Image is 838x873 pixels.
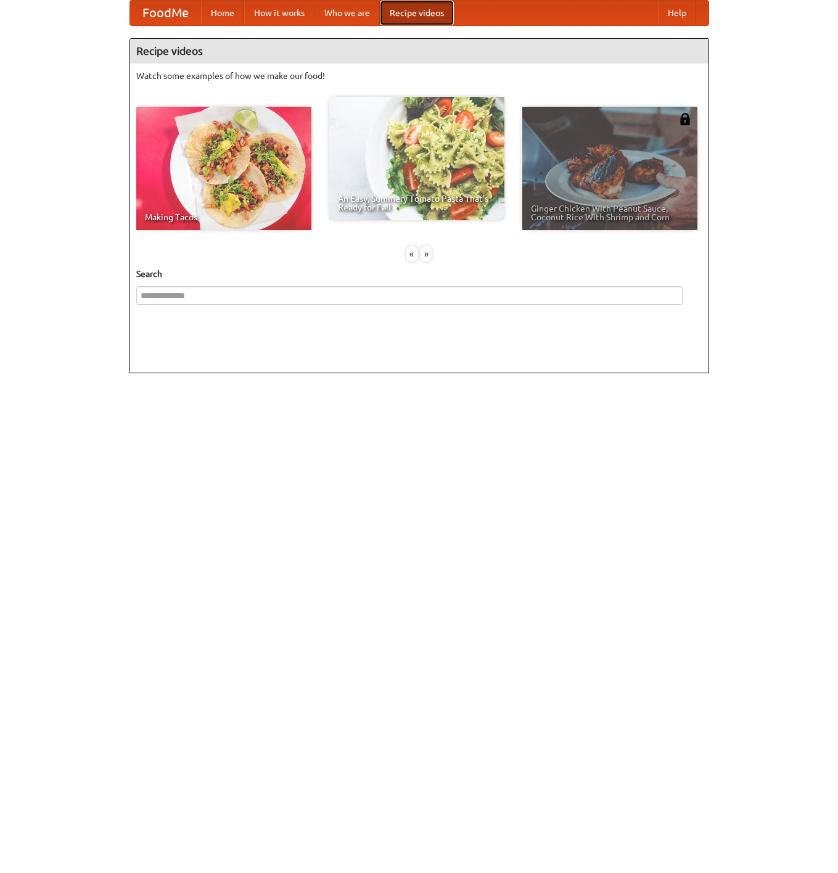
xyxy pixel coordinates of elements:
h4: Recipe videos [130,39,709,64]
a: How it works [244,1,314,25]
p: Watch some examples of how we make our food! [136,70,702,82]
a: Who we are [314,1,380,25]
img: 483408.png [679,113,691,125]
a: Help [658,1,696,25]
a: An Easy, Summery Tomato Pasta That's Ready for Fall [329,97,504,220]
a: Recipe videos [380,1,454,25]
h5: Search [136,268,702,280]
a: Home [201,1,244,25]
div: » [421,246,432,262]
span: Making Tacos [145,213,303,221]
div: « [406,246,417,262]
a: FoodMe [130,1,201,25]
a: Making Tacos [136,107,311,230]
span: An Easy, Summery Tomato Pasta That's Ready for Fall [338,194,496,212]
